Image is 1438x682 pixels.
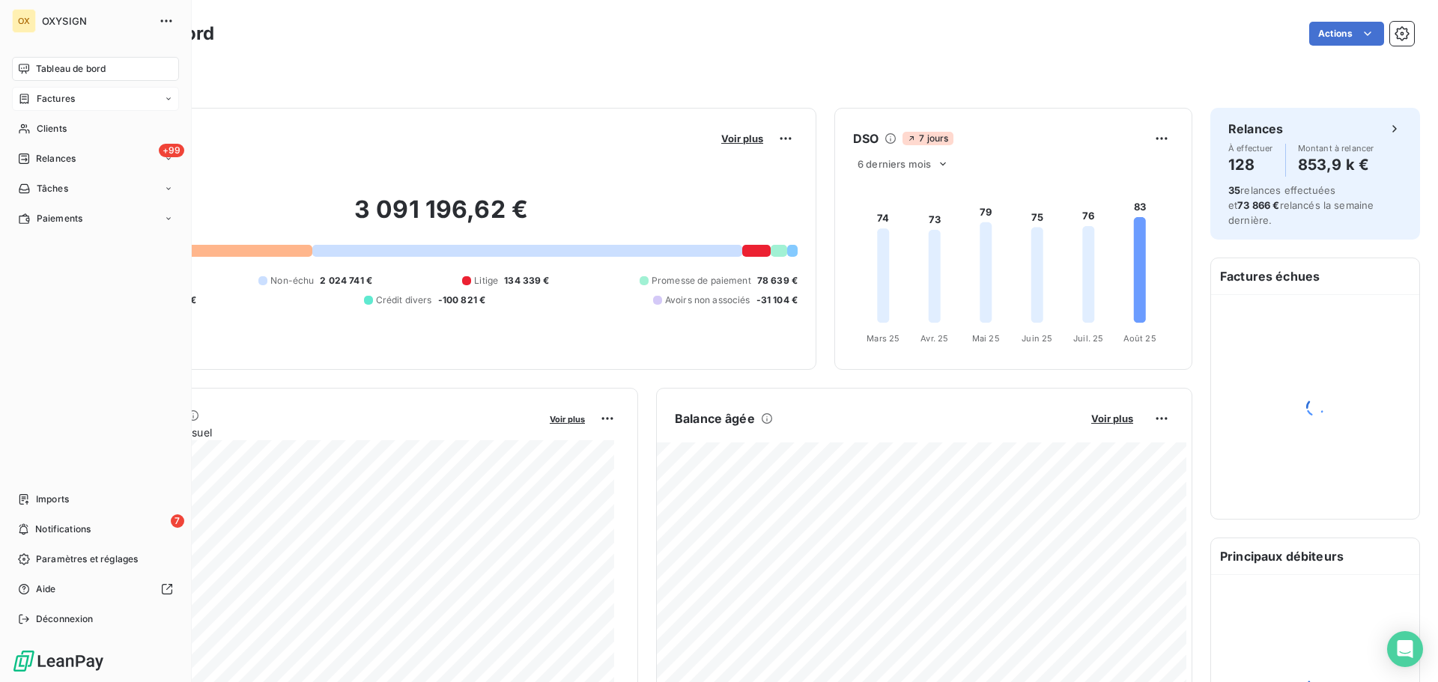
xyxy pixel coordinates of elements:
[36,62,106,76] span: Tableau de bord
[1123,333,1156,344] tspan: Août 25
[12,87,179,111] a: Factures
[270,274,314,287] span: Non-échu
[1211,538,1419,574] h6: Principaux débiteurs
[717,132,768,145] button: Voir plus
[12,147,179,171] a: +99Relances
[550,414,585,424] span: Voir plus
[12,207,179,231] a: Paiements
[920,333,948,344] tspan: Avr. 25
[12,649,105,673] img: Logo LeanPay
[853,130,879,147] h6: DSO
[37,92,75,106] span: Factures
[37,182,68,195] span: Tâches
[85,424,539,440] span: Chiffre d'affaires mensuel
[1022,333,1052,344] tspan: Juin 25
[545,412,589,425] button: Voir plus
[652,274,751,287] span: Promesse de paiement
[35,523,91,536] span: Notifications
[1237,199,1279,211] span: 73 866 €
[12,9,36,33] div: OX
[36,612,94,626] span: Déconnexion
[36,493,69,506] span: Imports
[1073,333,1103,344] tspan: Juil. 25
[1298,153,1374,177] h4: 853,9 k €
[85,195,798,240] h2: 3 091 196,62 €
[37,212,82,225] span: Paiements
[1087,412,1138,425] button: Voir plus
[438,293,486,307] span: -100 821 €
[721,133,763,144] span: Voir plus
[1228,184,1240,196] span: 35
[1091,412,1133,424] span: Voir plus
[12,547,179,571] a: Paramètres et réglages
[159,144,184,157] span: +99
[665,293,750,307] span: Avoirs non associés
[757,274,798,287] span: 78 639 €
[1387,631,1423,667] div: Open Intercom Messenger
[12,117,179,141] a: Clients
[1228,153,1273,177] h4: 128
[12,487,179,511] a: Imports
[320,274,372,287] span: 2 024 741 €
[1298,144,1374,153] span: Montant à relancer
[36,152,76,165] span: Relances
[36,582,56,596] span: Aide
[972,333,1000,344] tspan: Mai 25
[12,177,179,201] a: Tâches
[376,293,432,307] span: Crédit divers
[12,57,179,81] a: Tableau de bord
[1211,258,1419,294] h6: Factures échues
[171,514,184,528] span: 7
[504,274,549,287] span: 134 339 €
[675,409,755,427] h6: Balance âgée
[36,552,138,566] span: Paramètres et réglages
[1228,120,1283,138] h6: Relances
[42,15,150,27] span: OXYSIGN
[867,333,899,344] tspan: Mars 25
[756,293,798,307] span: -31 104 €
[12,577,179,601] a: Aide
[902,132,953,145] span: 7 jours
[474,274,498,287] span: Litige
[1228,184,1374,226] span: relances effectuées et relancés la semaine dernière.
[858,158,931,170] span: 6 derniers mois
[1309,22,1384,46] button: Actions
[1228,144,1273,153] span: À effectuer
[37,122,67,136] span: Clients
